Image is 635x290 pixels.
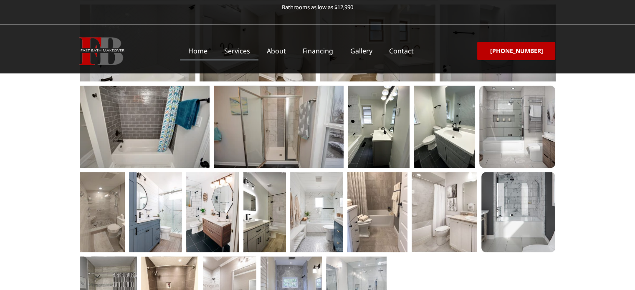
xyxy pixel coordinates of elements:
a: Services [216,41,258,61]
span: [PHONE_NUMBER] [490,48,543,54]
a: Contact [380,41,422,61]
img: Fast Bath Makeover icon [79,37,124,65]
a: [PHONE_NUMBER] [477,42,555,60]
a: About [258,41,294,61]
a: Home [180,41,216,61]
a: Financing [294,41,342,61]
a: Gallery [342,41,380,61]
